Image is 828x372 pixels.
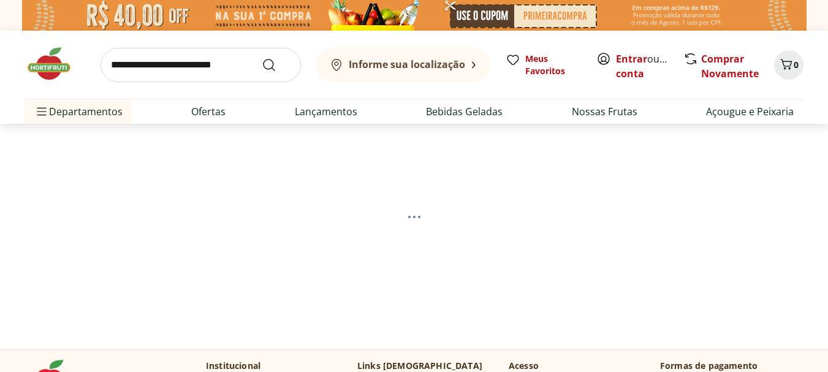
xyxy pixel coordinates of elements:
a: Entrar [616,52,647,66]
a: Bebidas Geladas [426,104,503,119]
a: Açougue e Peixaria [706,104,794,119]
a: Comprar Novamente [701,52,759,80]
span: Departamentos [34,97,123,126]
p: Acesso [509,360,539,372]
span: ou [616,51,670,81]
a: Lançamentos [295,104,357,119]
a: Ofertas [191,104,226,119]
button: Menu [34,97,49,126]
button: Informe sua localização [316,48,491,82]
span: Meus Favoritos [525,53,582,77]
p: Links [DEMOGRAPHIC_DATA] [357,360,482,372]
img: Hortifruti [25,45,86,82]
p: Formas de pagamento [660,360,803,372]
span: 0 [794,59,799,70]
p: Institucional [206,360,260,372]
b: Informe sua localização [349,58,465,71]
a: Nossas Frutas [572,104,637,119]
button: Submit Search [262,58,291,72]
a: Meus Favoritos [506,53,582,77]
a: Criar conta [616,52,683,80]
input: search [101,48,301,82]
button: Carrinho [774,50,803,80]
